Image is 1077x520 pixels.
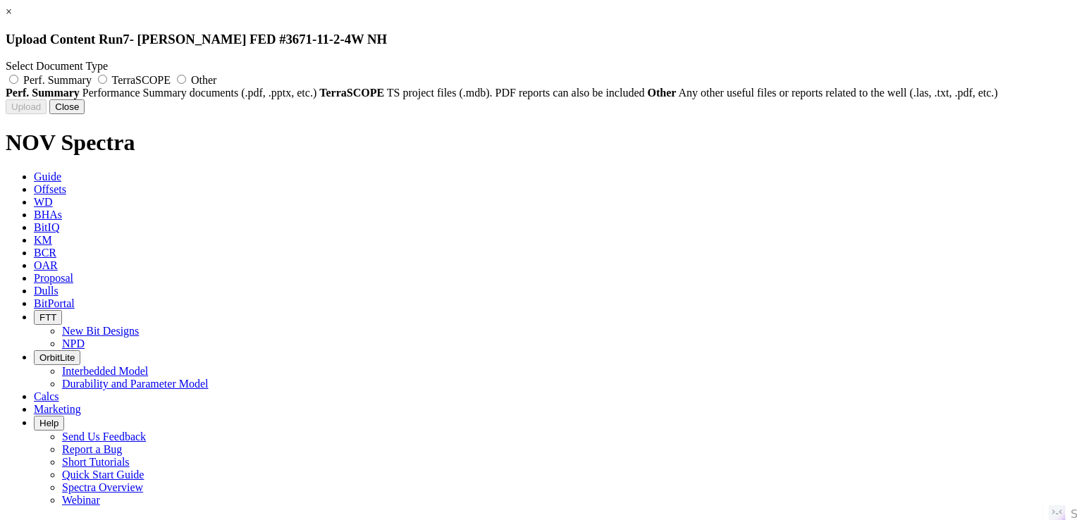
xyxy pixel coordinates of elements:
[62,365,148,377] a: Interbedded Model
[34,171,61,182] span: Guide
[34,403,81,415] span: Marketing
[34,221,59,233] span: BitIQ
[62,456,130,468] a: Short Tutorials
[62,378,209,390] a: Durability and Parameter Model
[112,74,171,86] span: TerraSCOPE
[34,259,58,271] span: OAR
[23,74,92,86] span: Perf. Summary
[99,32,134,47] span: Run -
[123,32,129,47] span: 7
[62,481,143,493] a: Spectra Overview
[34,196,53,208] span: WD
[6,87,80,99] strong: Perf. Summary
[648,87,677,99] strong: Other
[137,32,387,47] span: [PERSON_NAME] FED #3671-11-2-4W NH
[34,285,59,297] span: Dulls
[39,312,56,323] span: FTT
[34,247,56,259] span: BCR
[62,338,85,349] a: NPD
[387,87,645,99] span: TS project files (.mdb). PDF reports can also be included
[679,87,998,99] span: Any other useful files or reports related to the well (.las, .txt, .pdf, etc.)
[6,130,1071,156] h1: NOV Spectra
[34,183,66,195] span: Offsets
[177,75,186,84] input: Other
[6,60,108,72] span: Select Document Type
[39,352,75,363] span: OrbitLite
[191,74,216,86] span: Other
[98,75,107,84] input: TerraSCOPE
[34,234,52,246] span: KM
[6,32,95,47] span: Upload Content
[6,6,12,18] a: ×
[62,494,100,506] a: Webinar
[39,418,59,428] span: Help
[34,297,75,309] span: BitPortal
[34,390,59,402] span: Calcs
[82,87,316,99] span: Performance Summary documents (.pdf, .pptx, etc.)
[49,99,85,114] button: Close
[62,443,122,455] a: Report a Bug
[6,99,47,114] button: Upload
[9,75,18,84] input: Perf. Summary
[62,469,144,481] a: Quick Start Guide
[34,272,73,284] span: Proposal
[62,325,139,337] a: New Bit Designs
[62,431,146,442] a: Send Us Feedback
[319,87,384,99] strong: TerraSCOPE
[34,209,62,221] span: BHAs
